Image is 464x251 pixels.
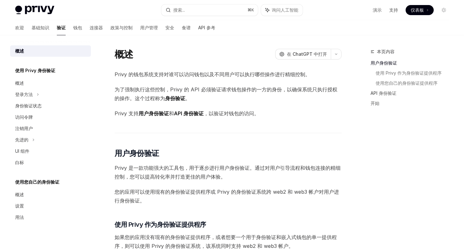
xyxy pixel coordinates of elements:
[73,20,82,35] a: 钱包
[15,103,42,108] font: 身份验证状态
[389,7,398,13] a: 支持
[115,189,339,204] font: 您的应用可以使用现有的身份验证提供程序或 Privy 的身份验证系统跨 web2 和 web3 帐户对用户进行身份验证。
[140,25,158,30] font: 用户管理
[10,123,91,134] a: 注销用户
[10,212,91,223] a: 用法
[32,25,49,30] font: 基础知识
[376,70,442,76] font: 使用 Privy 作为身份验证提供程序
[373,7,382,13] a: 演示
[204,110,259,117] font: ，以验证对钱包的访问。
[185,95,190,101] font: 。
[15,148,29,154] font: UI 组件
[377,49,395,54] font: 本页内容
[10,189,91,200] a: 概述
[15,214,24,220] font: 用法
[57,25,66,30] font: 验证
[15,80,24,86] font: 概述
[15,126,33,131] font: 注销用户
[173,7,185,13] font: 搜索...
[411,7,424,13] font: 仪表板
[371,88,454,98] a: API 身份验证
[15,68,55,73] font: 使用 Privy 身份验证
[15,114,33,120] font: 访问令牌
[115,86,337,101] font: 为了强制执行这些控制，Privy 的 API 必须验证请求钱包操作的一方的身份，以确保系统只执行授权的操作。这个过程称为
[15,48,24,54] font: 概述
[198,20,215,35] a: API 参考
[182,20,191,35] a: 食谱
[115,234,337,249] font: 如果您的应用没有现有的身份验证提供程序，或者想要一个用于身份验证和嵌入式钱包的单一提供程序，则可以使用 Privy 的身份验证系统，该系统同时支持 web2 和 web3 帐户。
[275,49,331,60] button: 在 ChatGPT 中打开
[10,145,91,157] a: UI 组件
[169,110,174,117] font: 和
[439,5,449,15] button: 切换暗模式
[90,25,103,30] font: 连接器
[376,80,437,86] font: 使用您自己的身份验证提供程序
[139,110,169,117] font: 用户身份验证
[10,100,91,111] a: 身份验证状态
[371,98,454,108] a: 开始
[32,20,49,35] a: 基础知识
[10,111,91,123] a: 访问令牌
[115,71,310,77] font: Privy 的钱包系统支持对谁可以访问钱包以及不同用户可以执行哪些操作进行精细控制。
[15,192,24,197] font: 概述
[57,20,66,35] a: 验证
[371,58,454,68] a: 用户身份验证
[115,48,133,60] font: 概述
[371,90,396,96] font: API 身份验证
[15,203,24,208] font: 设置
[251,8,254,12] font: K
[198,25,215,30] font: API 参考
[15,25,24,30] font: 欢迎
[110,20,133,35] a: 政策与控制
[371,100,379,106] font: 开始
[287,51,327,57] font: 在 ChatGPT 中打开
[165,25,174,30] font: 安全
[174,110,204,117] font: API 身份验证
[140,20,158,35] a: 用户管理
[115,165,341,180] font: Privy 是一款功能强大的工具包，用于逐步进行用户身份验证。通过对用户引导流程和钱包连接的精细控制，您可以提高转化率并打造更佳的用户体验。
[165,20,174,35] a: 安全
[371,60,397,66] font: 用户身份验证
[10,200,91,212] a: 设置
[10,77,91,89] a: 概述
[15,160,24,165] font: 白标
[261,4,303,16] button: 询问人工智能
[376,78,454,88] a: 使用您自己的身份验证提供程序
[272,7,298,13] font: 询问人工智能
[15,20,24,35] a: 欢迎
[165,95,185,101] font: 身份验证
[115,149,159,158] font: 用户身份验证
[10,157,91,168] a: 白标
[115,221,206,228] font: 使用 Privy 作为身份验证提供程序
[10,45,91,57] a: 概述
[115,110,139,117] font: Privy 支持
[182,25,191,30] font: 食谱
[15,6,54,14] img: 灯光标志
[15,137,28,142] font: 先进的
[406,5,434,15] a: 仪表板
[15,92,33,97] font: 登录方法
[247,8,251,12] font: ⌘
[161,4,258,16] button: 搜索...⌘K
[90,20,103,35] a: 连接器
[376,68,454,78] a: 使用 Privy 作为身份验证提供程序
[110,25,133,30] font: 政策与控制
[15,179,59,185] font: 使用您自己的身份验证
[73,25,82,30] font: 钱包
